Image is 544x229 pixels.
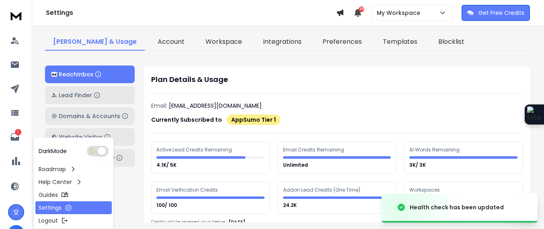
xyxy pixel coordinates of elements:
button: Domains & Accounts [45,107,135,125]
div: Email Credits Remaining [283,147,345,153]
img: logo [8,8,24,23]
div: Email Verification Credits [156,187,219,193]
div: Workspaces [409,187,441,193]
a: Account [150,34,193,51]
p: 1 [15,129,21,135]
h1: Plan Details & Usage [151,74,523,85]
p: Settings [39,204,62,212]
h1: Settings [46,8,336,18]
p: 24.2K [283,202,298,209]
a: Preferences [314,34,370,51]
button: Website Visitor [45,128,135,146]
p: 100/ 100 [156,202,178,209]
div: AppSumo Tier 1 [227,115,280,125]
img: logo [51,72,57,77]
p: [DATE] [229,219,245,225]
p: Get Free Credits [478,9,524,17]
p: 3K/ 3K [409,162,427,168]
div: Active Lead Credits Remaining [156,147,233,153]
button: Lead Finder [45,86,135,104]
a: Templates [375,34,425,51]
div: Addon Lead Credits (One Time) [283,187,360,193]
img: Extension Icon [527,106,542,123]
p: Logout [39,217,58,225]
p: [EMAIL_ADDRESS][DOMAIN_NAME] [169,102,262,110]
a: Blocklist [430,34,472,51]
button: ReachInbox [45,65,135,83]
p: Email: [151,102,167,110]
a: Workspace [197,34,250,51]
a: Settings [35,201,112,214]
p: Roadmap [39,165,66,173]
p: Unlimited [283,162,309,168]
div: AI Words Remaining [409,147,461,153]
p: 4.1K/ 5K [156,162,178,168]
a: Roadmap [35,163,112,176]
p: My Workspace [377,9,423,17]
p: Guides [39,191,58,199]
a: Integrations [255,34,310,51]
span: 36 [359,6,364,12]
div: Health check has been updated [410,203,504,211]
button: Get Free Credits [462,5,530,21]
p: Currently Subscribed to [151,116,222,124]
a: [PERSON_NAME] & Usage [45,34,145,51]
p: Credits will be renewed on or before : [151,219,227,225]
a: 1 [7,129,23,145]
a: Help Center [35,176,112,188]
p: Help Center [39,178,72,186]
a: Guides [35,188,112,201]
p: Dark Mode [39,147,67,155]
